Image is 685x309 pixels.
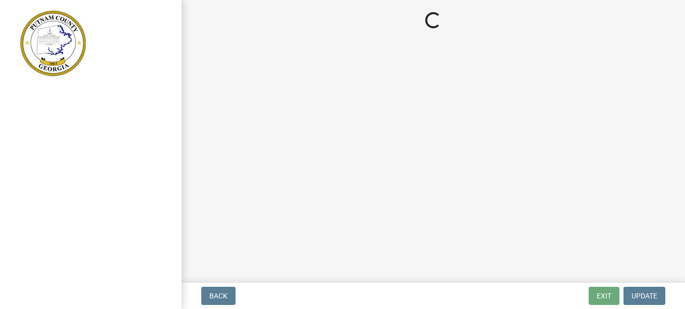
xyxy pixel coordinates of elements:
span: Back [209,292,227,300]
span: Update [632,292,657,300]
img: Putnam County, Georgia [20,11,86,76]
button: Back [201,287,236,305]
button: Exit [589,287,619,305]
button: Update [623,287,665,305]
